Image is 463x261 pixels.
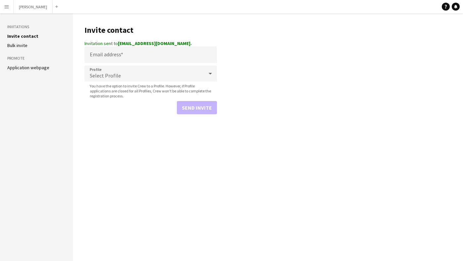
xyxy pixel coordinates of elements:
[7,65,49,71] a: Application webpage
[7,24,66,30] h3: Invitations
[84,25,217,35] h1: Invite contact
[90,72,121,79] span: Select Profile
[7,33,38,39] a: Invite contact
[7,42,27,48] a: Bulk invite
[14,0,53,13] button: [PERSON_NAME]
[118,40,192,46] strong: [EMAIL_ADDRESS][DOMAIN_NAME].
[84,40,217,46] div: Invitation sent to
[84,83,217,98] span: You have the option to invite Crew to a Profile. However, if Profile applications are closed for ...
[7,55,66,61] h3: Promote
